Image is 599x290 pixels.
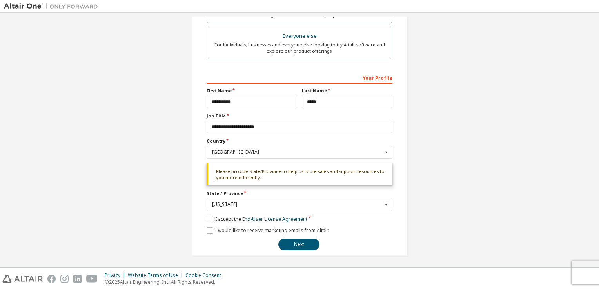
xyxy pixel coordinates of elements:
div: Your Profile [207,71,392,84]
img: youtube.svg [86,275,98,283]
img: linkedin.svg [73,275,82,283]
div: For individuals, businesses and everyone else looking to try Altair software and explore our prod... [212,42,387,54]
img: altair_logo.svg [2,275,43,283]
img: Altair One [4,2,102,10]
div: [US_STATE] [212,202,383,207]
label: Job Title [207,113,392,119]
label: I would like to receive marketing emails from Altair [207,227,329,234]
button: Next [278,239,319,250]
img: facebook.svg [47,275,56,283]
label: Last Name [302,88,392,94]
label: First Name [207,88,297,94]
div: Everyone else [212,31,387,42]
label: I accept the [207,216,307,222]
label: State / Province [207,190,392,196]
div: Cookie Consent [185,272,226,279]
div: [GEOGRAPHIC_DATA] [212,150,383,154]
a: End-User License Agreement [242,216,307,222]
img: instagram.svg [60,275,69,283]
div: Privacy [105,272,128,279]
label: Country [207,138,392,144]
div: Website Terms of Use [128,272,185,279]
p: © 2025 Altair Engineering, Inc. All Rights Reserved. [105,279,226,285]
div: Please provide State/Province to help us route sales and support resources to you more efficiently. [207,163,392,186]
